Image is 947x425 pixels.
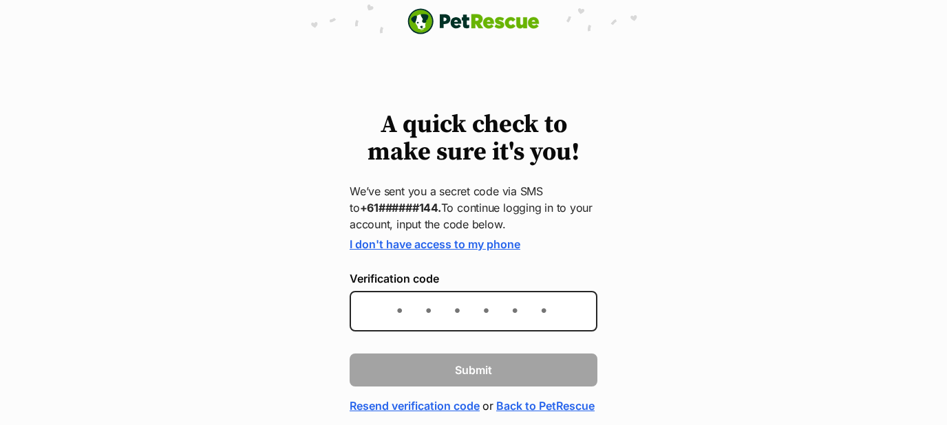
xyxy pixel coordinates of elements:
[350,237,520,251] a: I don't have access to my phone
[350,291,597,331] input: Enter the 6-digit verification code sent to your device
[407,8,540,34] img: logo-e224e6f780fb5917bec1dbf3a21bbac754714ae5b6737aabdf751b685950b380.svg
[350,183,597,232] p: We’ve sent you a secret code via SMS to To continue logging in to your account, input the code be...
[407,8,540,34] a: PetRescue
[496,397,595,414] a: Back to PetRescue
[350,111,597,166] h1: A quick check to make sure it's you!
[350,353,597,386] button: Submit
[360,201,441,215] strong: +61######144.
[455,362,492,378] span: Submit
[350,272,597,285] label: Verification code
[350,397,480,414] a: Resend verification code
[482,397,493,414] span: or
